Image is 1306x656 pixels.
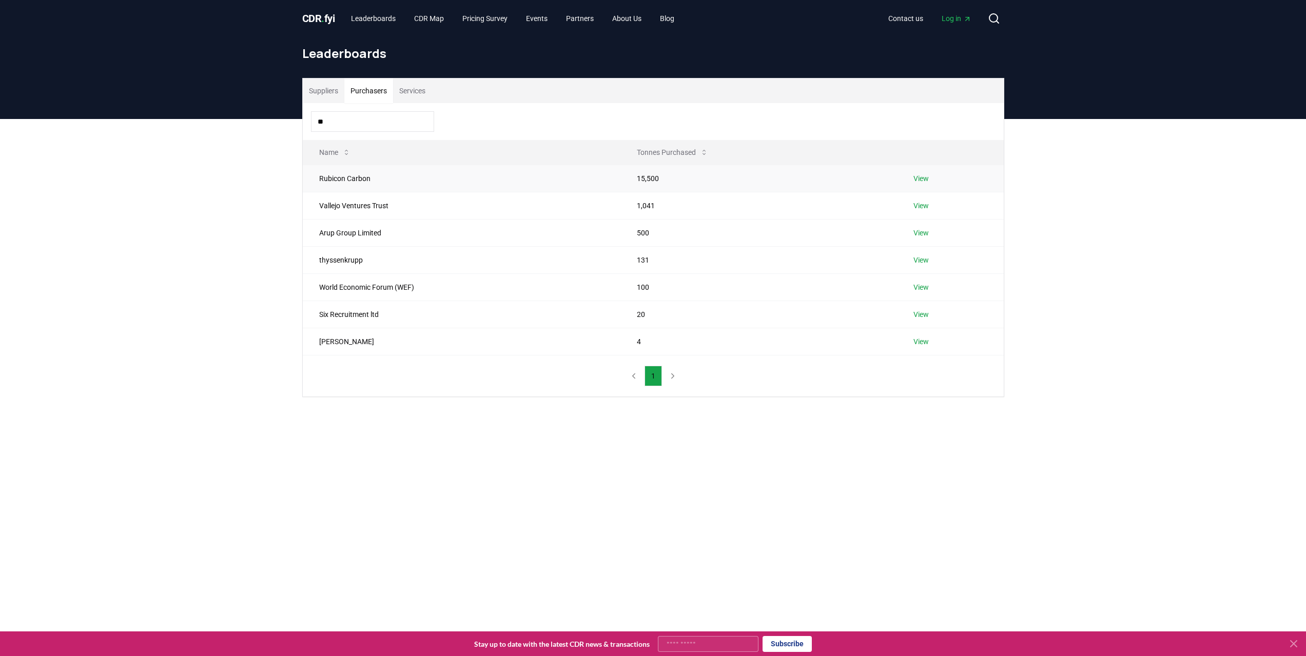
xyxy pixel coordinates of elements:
[942,13,971,24] span: Log in
[406,9,452,28] a: CDR Map
[393,78,432,103] button: Services
[629,142,716,163] button: Tonnes Purchased
[303,165,620,192] td: Rubicon Carbon
[620,301,897,328] td: 20
[913,255,929,265] a: View
[344,78,393,103] button: Purchasers
[558,9,602,28] a: Partners
[913,228,929,238] a: View
[620,246,897,273] td: 131
[303,219,620,246] td: Arup Group Limited
[620,273,897,301] td: 100
[321,12,324,25] span: .
[303,246,620,273] td: thyssenkrupp
[343,9,404,28] a: Leaderboards
[913,201,929,211] a: View
[620,328,897,355] td: 4
[303,328,620,355] td: [PERSON_NAME]
[620,165,897,192] td: 15,500
[645,366,662,386] button: 1
[302,11,335,26] a: CDR.fyi
[913,282,929,292] a: View
[303,301,620,328] td: Six Recruitment ltd
[343,9,683,28] nav: Main
[454,9,516,28] a: Pricing Survey
[604,9,650,28] a: About Us
[620,192,897,219] td: 1,041
[303,78,344,103] button: Suppliers
[880,9,980,28] nav: Main
[652,9,683,28] a: Blog
[518,9,556,28] a: Events
[311,142,359,163] button: Name
[302,12,335,25] span: CDR fyi
[302,45,1004,62] h1: Leaderboards
[303,192,620,219] td: Vallejo Ventures Trust
[913,336,929,347] a: View
[880,9,931,28] a: Contact us
[303,273,620,301] td: World Economic Forum (WEF)
[913,309,929,320] a: View
[933,9,980,28] a: Log in
[620,219,897,246] td: 500
[913,173,929,184] a: View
